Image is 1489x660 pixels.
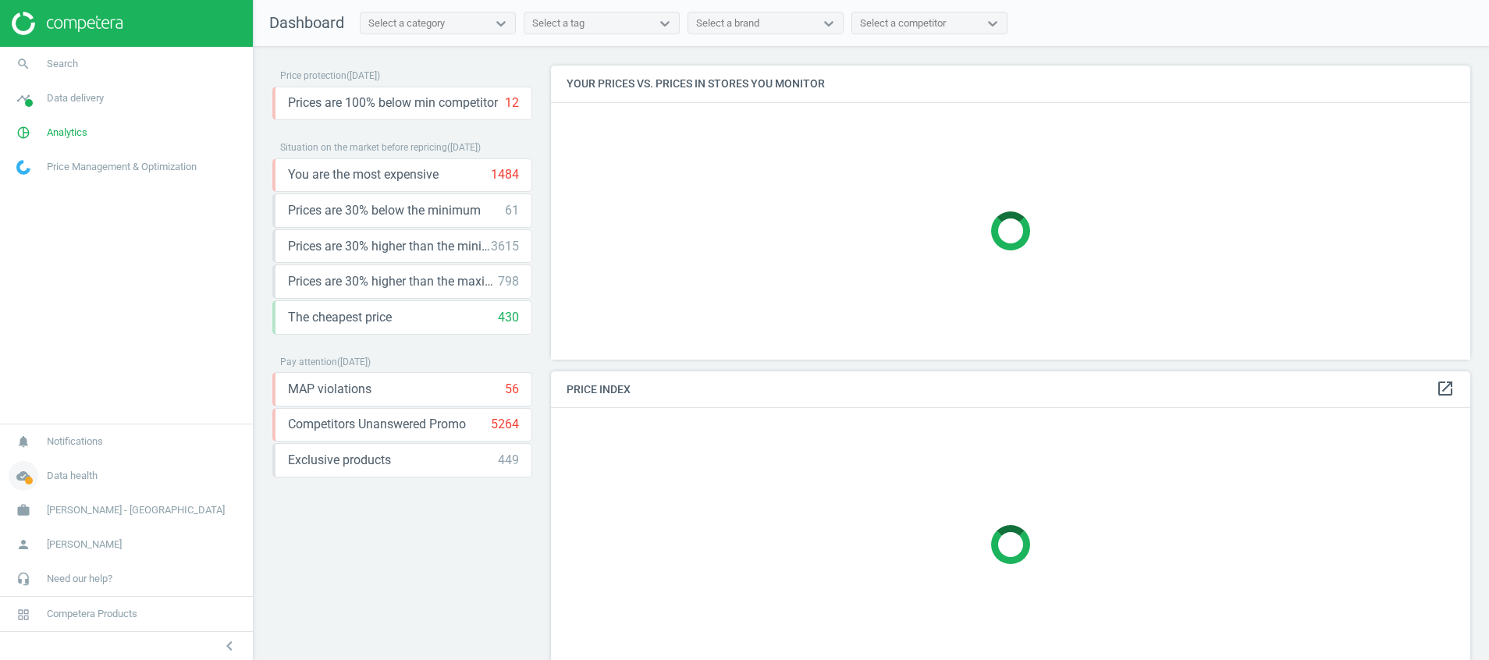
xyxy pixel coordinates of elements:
[9,49,38,79] i: search
[47,469,98,483] span: Data health
[498,309,519,326] div: 430
[491,416,519,433] div: 5264
[9,495,38,525] i: work
[288,273,498,290] span: Prices are 30% higher than the maximal
[696,16,759,30] div: Select a brand
[47,57,78,71] span: Search
[9,564,38,594] i: headset_mic
[47,607,137,621] span: Competera Products
[47,160,197,174] span: Price Management & Optimization
[551,371,1470,408] h4: Price Index
[498,273,519,290] div: 798
[1436,379,1455,399] a: open_in_new
[280,142,447,153] span: Situation on the market before repricing
[288,238,491,255] span: Prices are 30% higher than the minimum
[288,416,466,433] span: Competitors Unanswered Promo
[9,530,38,559] i: person
[9,427,38,456] i: notifications
[551,66,1470,102] h4: Your prices vs. prices in stores you monitor
[447,142,481,153] span: ( [DATE] )
[491,238,519,255] div: 3615
[47,572,112,586] span: Need our help?
[288,452,391,469] span: Exclusive products
[532,16,585,30] div: Select a tag
[47,435,103,449] span: Notifications
[498,452,519,469] div: 449
[220,637,239,655] i: chevron_left
[47,503,225,517] span: [PERSON_NAME] - [GEOGRAPHIC_DATA]
[269,13,344,32] span: Dashboard
[860,16,946,30] div: Select a competitor
[505,94,519,112] div: 12
[505,202,519,219] div: 61
[47,126,87,140] span: Analytics
[9,83,38,113] i: timeline
[12,12,123,35] img: ajHJNr6hYgQAAAAASUVORK5CYII=
[47,538,122,552] span: [PERSON_NAME]
[288,94,498,112] span: Prices are 100% below min competitor
[210,636,249,656] button: chevron_left
[280,357,337,367] span: Pay attention
[9,461,38,491] i: cloud_done
[368,16,445,30] div: Select a category
[288,202,481,219] span: Prices are 30% below the minimum
[337,357,371,367] span: ( [DATE] )
[288,309,392,326] span: The cheapest price
[9,118,38,147] i: pie_chart_outlined
[346,70,380,81] span: ( [DATE] )
[280,70,346,81] span: Price protection
[288,166,439,183] span: You are the most expensive
[491,166,519,183] div: 1484
[47,91,104,105] span: Data delivery
[505,381,519,398] div: 56
[288,381,371,398] span: MAP violations
[1436,379,1455,398] i: open_in_new
[16,160,30,175] img: wGWNvw8QSZomAAAAABJRU5ErkJggg==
